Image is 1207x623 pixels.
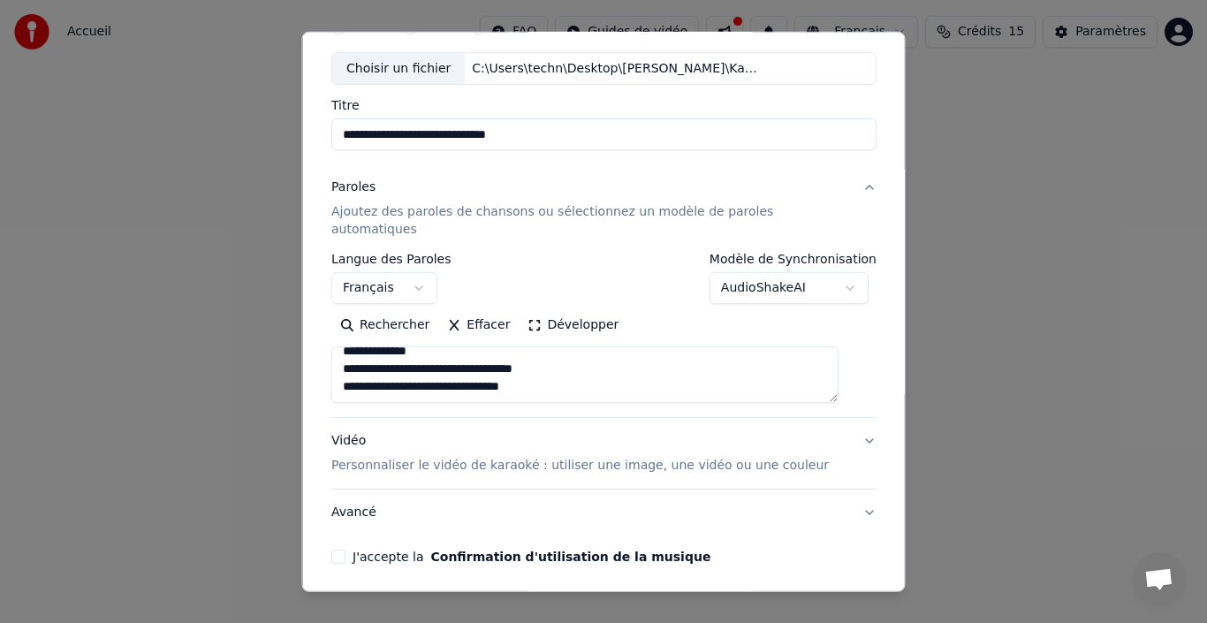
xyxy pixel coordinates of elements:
label: Langue des Paroles [331,253,452,265]
button: J'accepte la [430,551,710,563]
label: Audio [353,20,388,33]
label: URL [493,20,518,33]
button: VidéoPersonnaliser le vidéo de karaoké : utiliser une image, une vidéo ou une couleur [331,418,877,489]
div: Choisir un fichier [332,52,465,84]
label: Modèle de Synchronisation [709,253,876,265]
label: J'accepte la [353,551,710,563]
button: Effacer [438,311,519,339]
button: ParolesAjoutez des paroles de chansons ou sélectionnez un modèle de paroles automatiques [331,164,877,253]
label: Titre [331,99,877,111]
p: Personnaliser le vidéo de karaoké : utiliser une image, une vidéo ou une couleur [331,457,829,475]
div: C:\Users\techn\Desktop\[PERSON_NAME]\Karaoké Calogero - En apesenteur.mp3 [465,59,765,77]
label: Vidéo [422,20,457,33]
div: ParolesAjoutez des paroles de chansons ou sélectionnez un modèle de paroles automatiques [331,253,877,417]
button: Rechercher [331,311,438,339]
button: Développer [519,311,627,339]
p: Ajoutez des paroles de chansons ou sélectionnez un modèle de paroles automatiques [331,203,848,239]
div: Vidéo [331,432,829,475]
div: Paroles [331,179,376,196]
button: Avancé [331,490,877,536]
